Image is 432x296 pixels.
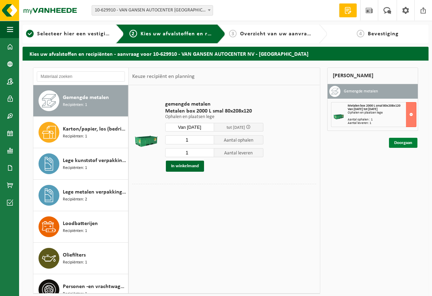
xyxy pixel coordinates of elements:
span: Recipiënten: 1 [63,228,87,234]
span: Recipiënten: 1 [63,259,87,266]
div: Aantal ophalen : 1 [348,118,416,122]
span: 1 [26,30,34,37]
span: 10-629910 - VAN GANSEN AUTOCENTER NV - ANTWERPEN [92,6,213,15]
span: Selecteer hier een vestiging [37,31,112,37]
button: Karton/papier, los (bedrijven) Recipiënten: 1 [33,117,128,148]
span: Metalen box 2000 L smal 80x208x120 [348,104,400,108]
button: Lege metalen verpakkingen van gevaarlijke stoffen Recipiënten: 2 [33,180,128,211]
strong: Van [DATE] tot [DATE] [348,107,378,111]
button: In winkelmand [166,161,204,172]
span: Gemengde metalen [63,93,109,102]
span: 2 [129,30,137,37]
p: Ophalen en plaatsen lege [165,115,263,119]
span: gemengde metalen [165,101,263,108]
span: tot [DATE] [227,125,245,130]
span: Recipiënten: 1 [63,165,87,171]
span: Recipiënten: 2 [63,196,87,203]
button: Gemengde metalen Recipiënten: 1 [33,85,128,117]
span: Recipiënten: 1 [63,102,87,108]
a: Doorgaan [389,138,417,148]
div: Aantal leveren: 1 [348,122,416,125]
a: 1Selecteer hier een vestiging [26,30,110,38]
span: Karton/papier, los (bedrijven) [63,125,126,133]
input: Materiaal zoeken [37,71,125,82]
span: Lege kunststof verpakkingen van gevaarlijke stoffen [63,156,126,165]
span: Lege metalen verpakkingen van gevaarlijke stoffen [63,188,126,196]
span: Recipiënten: 1 [63,133,87,140]
span: Loodbatterijen [63,219,98,228]
span: Kies uw afvalstoffen en recipiënten [141,31,236,37]
span: 4 [357,30,364,37]
div: Ophalen en plaatsen lege [348,111,416,115]
span: Overzicht van uw aanvraag [240,31,313,37]
button: Loodbatterijen Recipiënten: 1 [33,211,128,243]
button: Oliefilters Recipiënten: 1 [33,243,128,274]
span: Bevestiging [368,31,399,37]
input: Selecteer datum [165,123,214,132]
span: Metalen box 2000 L smal 80x208x120 [165,108,263,115]
span: Personen -en vrachtwagenbanden met en zonder velg [63,282,126,291]
h2: Kies uw afvalstoffen en recipiënten - aanvraag voor 10-629910 - VAN GANSEN AUTOCENTER NV - [GEOGR... [23,47,429,60]
span: 3 [229,30,237,37]
span: 10-629910 - VAN GANSEN AUTOCENTER NV - ANTWERPEN [92,5,213,16]
span: Oliefilters [63,251,86,259]
h3: Gemengde metalen [344,86,378,97]
div: [PERSON_NAME] [327,68,418,84]
span: Aantal ophalen [214,135,263,144]
button: Lege kunststof verpakkingen van gevaarlijke stoffen Recipiënten: 1 [33,148,128,180]
div: Keuze recipiënt en planning [129,68,198,85]
span: Aantal leveren [214,148,263,157]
